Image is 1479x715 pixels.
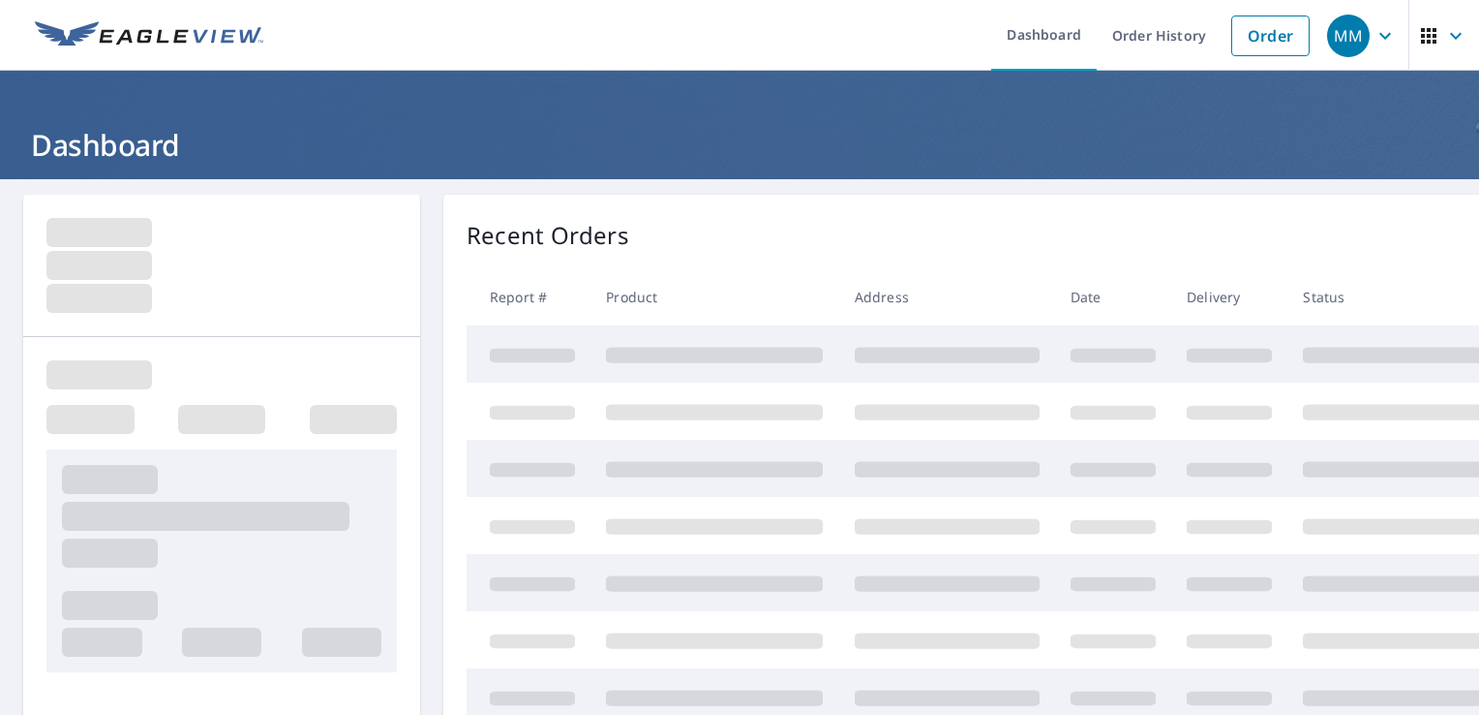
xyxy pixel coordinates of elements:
[1231,16,1310,56] a: Order
[467,268,590,326] th: Report #
[23,125,1456,165] h1: Dashboard
[1055,268,1171,326] th: Date
[1327,15,1370,57] div: MM
[1171,268,1287,326] th: Delivery
[590,268,838,326] th: Product
[467,218,629,253] p: Recent Orders
[35,21,263,50] img: EV Logo
[839,268,1055,326] th: Address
